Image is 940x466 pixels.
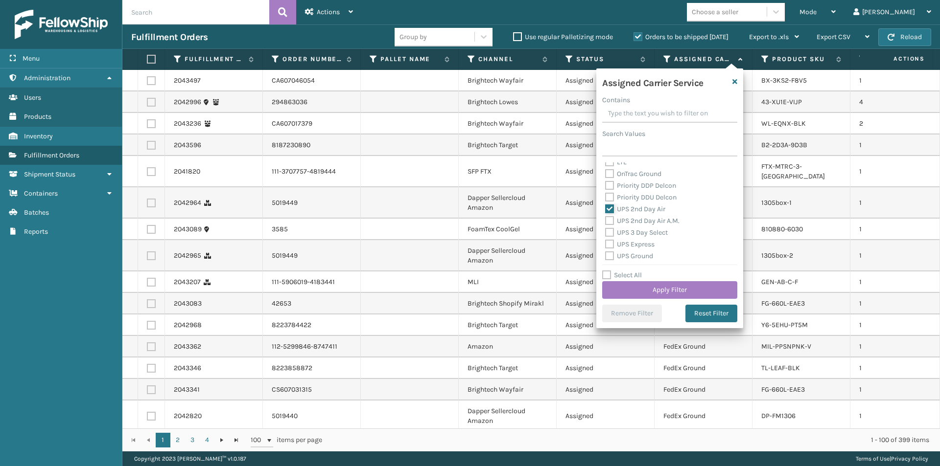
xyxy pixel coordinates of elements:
[174,342,201,352] a: 2043362
[557,219,655,240] td: Assigned
[605,193,677,201] label: Priority DDU Delcon
[459,219,557,240] td: FoamTex CoolGel
[557,187,655,219] td: Assigned
[655,400,752,432] td: FedEx Ground
[459,70,557,91] td: Brightech Wayfair
[263,293,361,314] td: 42653
[399,32,427,42] div: Group by
[263,156,361,187] td: 111-3707757-4819444
[761,385,805,394] a: FG-660L-EAE3
[174,224,202,234] a: 2043089
[557,400,655,432] td: Assigned
[263,400,361,432] td: 5019440
[459,113,557,134] td: Brightech Wayfair
[459,336,557,357] td: Amazon
[24,170,75,178] span: Shipment Status
[557,70,655,91] td: Assigned
[185,433,200,447] a: 3
[15,10,108,39] img: logo
[336,435,929,445] div: 1 - 100 of 399 items
[131,31,208,43] h3: Fulfillment Orders
[251,435,265,445] span: 100
[174,299,202,309] a: 2043083
[459,293,557,314] td: Brightech Shopify Mirakl
[602,105,737,123] input: Type the text you wish to filter on
[263,219,361,240] td: 3585
[557,156,655,187] td: Assigned
[200,433,214,447] a: 4
[602,129,645,139] label: Search Values
[761,162,825,180] a: FTX-MTRC-3-[GEOGRAPHIC_DATA]
[557,91,655,113] td: Assigned
[23,54,40,63] span: Menu
[605,205,665,213] label: UPS 2nd Day Air
[459,314,557,336] td: Brightech Target
[263,134,361,156] td: 8187230890
[605,181,676,190] label: Priority DDP Delcon
[174,385,200,395] a: 2043341
[605,217,680,225] label: UPS 2nd Day Air A.M.
[233,436,240,444] span: Go to the last page
[380,55,440,64] label: Pallet Name
[317,8,340,16] span: Actions
[557,113,655,134] td: Assigned
[761,98,802,106] a: 43-XU1E-VIJP
[170,433,185,447] a: 2
[174,167,200,177] a: 2041820
[24,132,53,140] span: Inventory
[557,240,655,271] td: Assigned
[772,55,831,64] label: Product SKU
[891,455,928,462] a: Privacy Policy
[761,342,811,351] a: MIL-PPSNPNK-V
[478,55,538,64] label: Channel
[459,271,557,293] td: MLI
[692,7,738,17] div: Choose a seller
[602,305,662,322] button: Remove Filter
[218,436,226,444] span: Go to the next page
[282,55,342,64] label: Order Number
[174,251,201,261] a: 2042965
[761,412,796,420] a: DP-FM1306
[459,156,557,187] td: SFP FTX
[263,240,361,271] td: 5019449
[459,379,557,400] td: Brightech Wayfair
[174,97,201,107] a: 2042996
[263,271,361,293] td: 111-5906019-4183441
[557,134,655,156] td: Assigned
[878,28,931,46] button: Reload
[263,357,361,379] td: 8223858872
[655,357,752,379] td: FedEx Ground
[156,433,170,447] a: 1
[634,33,728,41] label: Orders to be shipped [DATE]
[24,151,79,159] span: Fulfillment Orders
[761,364,800,372] a: TL-LEAF-BLK
[761,199,792,207] a: 1305box-1
[263,91,361,113] td: 294863036
[263,314,361,336] td: 8223784422
[602,74,704,89] h4: Assigned Carrier Service
[602,281,737,299] button: Apply Filter
[685,305,737,322] button: Reset Filter
[856,455,890,462] a: Terms of Use
[513,33,613,41] label: Use regular Palletizing mode
[761,299,805,308] a: FG-660L-EAE3
[557,314,655,336] td: Assigned
[185,55,244,64] label: Fulfillment Order Id
[251,433,322,447] span: items per page
[229,433,244,447] a: Go to the last page
[605,170,661,178] label: OnTrac Ground
[174,140,201,150] a: 2043596
[174,119,201,129] a: 2043236
[749,33,789,41] span: Export to .xls
[605,228,668,237] label: UPS 3 Day Select
[134,451,246,466] p: Copyright 2023 [PERSON_NAME]™ v 1.0.187
[263,70,361,91] td: CA607046054
[761,119,806,128] a: WL-EQNX-BLK
[557,336,655,357] td: Assigned
[459,91,557,113] td: Brightech Lowes
[24,227,48,236] span: Reports
[799,8,817,16] span: Mode
[856,451,928,466] div: |
[761,278,798,286] a: GEN-AB-C-F
[605,240,655,248] label: UPS Express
